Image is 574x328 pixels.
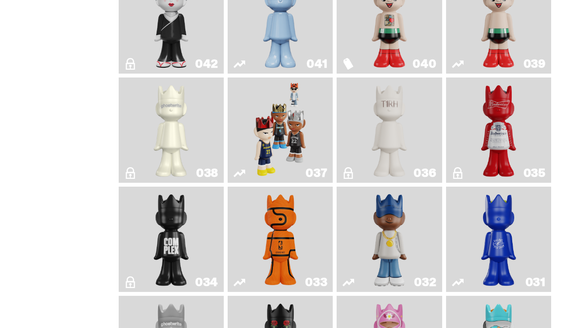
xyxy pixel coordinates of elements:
[196,167,218,179] div: 038
[342,81,436,179] a: The1RoomButler
[525,276,545,288] div: 031
[195,58,218,70] div: 042
[362,191,416,288] img: Swingman
[253,81,307,179] img: Game Face (2024)
[125,81,218,179] a: 1A
[478,81,520,179] img: The King of ghosts
[452,81,545,179] a: The King of ghosts
[368,81,410,179] img: The1RoomButler
[150,81,192,179] img: 1A
[523,58,545,70] div: 039
[125,191,218,288] a: Complex
[233,191,327,288] a: Game Ball
[259,191,301,288] img: Game Ball
[414,276,436,288] div: 032
[195,276,218,288] div: 034
[233,81,327,179] a: Game Face (2024)
[452,191,545,288] a: Latte
[471,191,526,288] img: Latte
[305,167,327,179] div: 037
[342,191,436,288] a: Swingman
[413,167,436,179] div: 036
[305,276,327,288] div: 033
[413,58,436,70] div: 040
[150,191,192,288] img: Complex
[523,167,545,179] div: 035
[306,58,327,70] div: 041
